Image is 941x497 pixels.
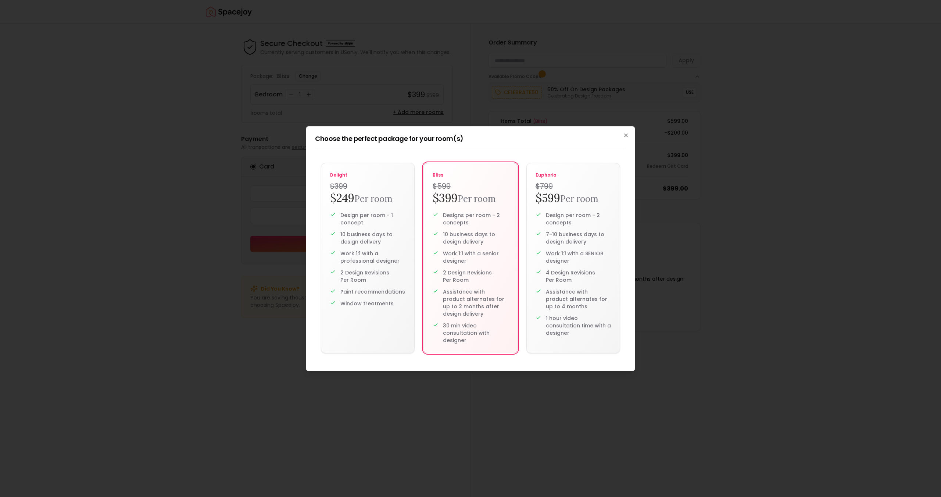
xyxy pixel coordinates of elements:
[536,172,611,178] p: euphoria
[315,135,626,142] h2: Choose the perfect package for your room(s)
[340,212,405,226] p: Design per room - 1 concept
[546,288,611,310] p: Assistance with product alternates for up to 4 months
[546,231,611,245] p: 7-10 business days to design delivery
[536,191,611,206] h2: $599
[330,172,405,178] p: delight
[536,181,611,191] h4: $799
[546,212,611,226] p: Design per room - 2 concepts
[340,250,405,265] p: Work 1:1 with a professional designer
[340,269,405,284] p: 2 Design Revisions Per Room
[546,269,611,284] p: 4 Design Revisions Per Room
[546,315,611,337] p: 1 hour video consultation time with a designer
[340,300,394,307] p: Window treatments
[340,231,405,245] p: 10 business days to design delivery
[560,193,598,205] small: Per room
[340,288,405,295] p: Paint recommendations
[546,250,611,265] p: Work 1:1 with a SENIOR designer
[330,181,405,191] h4: $399
[354,193,393,205] small: Per room
[330,191,405,206] h2: $249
